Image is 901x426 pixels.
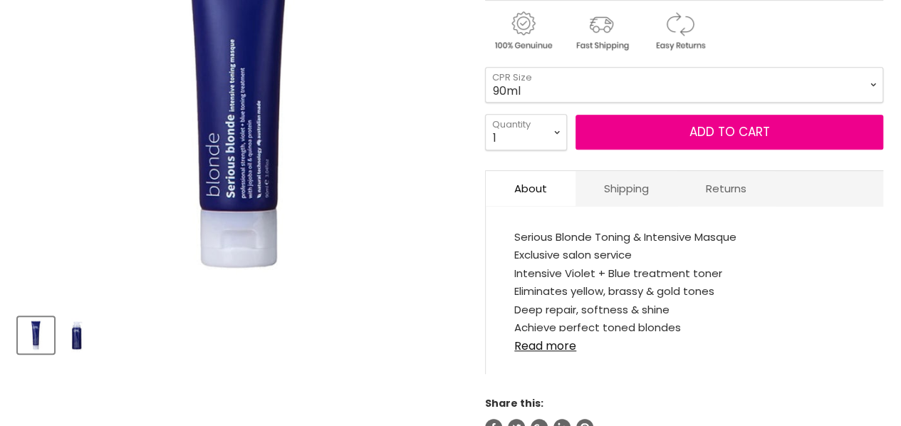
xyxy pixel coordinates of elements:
li: Deep repair, softness & shine [514,301,855,319]
a: About [486,171,576,206]
a: Read more [514,331,855,353]
button: CPR Serious Blonde Toning & Intensive Masque [18,317,54,353]
li: Intensive Violet + Blue treatment toner [514,264,855,283]
a: Shipping [576,171,677,206]
select: Quantity [485,114,567,150]
li: Exclusive salon service [514,246,855,264]
img: genuine.gif [485,9,561,53]
li: Eliminates yellow, brassy & gold tones [514,282,855,301]
img: CPR Serious Blonde Toning & Intensive Masque [60,318,93,352]
li: Achieve perfect toned blondes [514,318,855,337]
button: CPR Serious Blonde Toning & Intensive Masque [58,317,95,353]
img: CPR Serious Blonde Toning & Intensive Masque [19,318,53,352]
span: Share this: [485,396,543,410]
span: Add to cart [689,123,770,140]
a: Returns [677,171,775,206]
div: Product thumbnails [16,313,466,353]
div: Serious Blonde Toning & Intensive Masque [514,228,855,331]
img: shipping.gif [563,9,639,53]
button: Add to cart [576,115,883,150]
img: returns.gif [642,9,717,53]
